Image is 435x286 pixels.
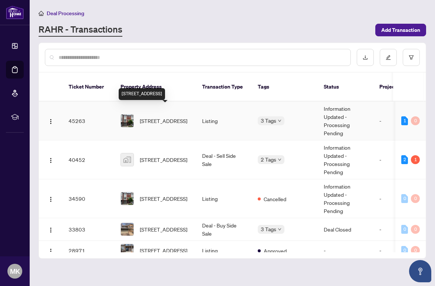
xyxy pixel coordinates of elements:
[411,116,420,125] div: 0
[48,157,54,163] img: Logo
[278,119,281,123] span: down
[63,102,115,140] td: 45263
[10,266,20,276] span: MK
[45,154,57,166] button: Logo
[373,73,418,102] th: Project Name
[119,88,165,100] div: [STREET_ADDRESS]
[121,192,134,205] img: thumbnail-img
[318,218,373,241] td: Deal Closed
[318,179,373,218] td: Information Updated - Processing Pending
[380,49,397,66] button: edit
[409,260,431,282] button: Open asap
[261,225,276,233] span: 3 Tags
[411,246,420,255] div: 0
[63,218,115,241] td: 33803
[121,114,134,127] img: thumbnail-img
[196,102,252,140] td: Listing
[39,11,44,16] span: home
[373,102,418,140] td: -
[373,179,418,218] td: -
[278,158,281,162] span: down
[318,241,373,260] td: -
[261,116,276,125] span: 3 Tags
[401,194,408,203] div: 0
[196,218,252,241] td: Deal - Buy Side Sale
[373,218,418,241] td: -
[47,10,84,17] span: Deal Processing
[45,245,57,256] button: Logo
[278,227,281,231] span: down
[6,6,24,19] img: logo
[63,179,115,218] td: 34590
[48,119,54,124] img: Logo
[403,49,420,66] button: filter
[401,116,408,125] div: 1
[140,246,187,255] span: [STREET_ADDRESS]
[373,140,418,179] td: -
[45,223,57,235] button: Logo
[196,73,252,102] th: Transaction Type
[121,244,134,257] img: thumbnail-img
[196,241,252,260] td: Listing
[381,24,420,36] span: Add Transaction
[375,24,426,36] button: Add Transaction
[373,241,418,260] td: -
[196,140,252,179] td: Deal - Sell Side Sale
[411,155,420,164] div: 1
[357,49,374,66] button: download
[140,156,187,164] span: [STREET_ADDRESS]
[140,194,187,203] span: [STREET_ADDRESS]
[401,155,408,164] div: 2
[45,193,57,204] button: Logo
[121,223,134,236] img: thumbnail-img
[318,140,373,179] td: Information Updated - Processing Pending
[48,227,54,233] img: Logo
[196,179,252,218] td: Listing
[409,55,414,60] span: filter
[386,55,391,60] span: edit
[48,248,54,254] img: Logo
[115,73,196,102] th: Property Address
[63,73,115,102] th: Ticket Number
[318,73,373,102] th: Status
[411,225,420,234] div: 0
[318,102,373,140] td: Information Updated - Processing Pending
[363,55,368,60] span: download
[411,194,420,203] div: 0
[48,196,54,202] img: Logo
[261,155,276,164] span: 2 Tags
[252,73,318,102] th: Tags
[264,247,287,255] span: Approved
[140,117,187,125] span: [STREET_ADDRESS]
[39,23,122,37] a: RAHR - Transactions
[401,225,408,234] div: 0
[63,140,115,179] td: 40452
[63,241,115,260] td: 28971
[121,153,134,166] img: thumbnail-img
[140,225,187,233] span: [STREET_ADDRESS]
[45,115,57,127] button: Logo
[264,195,286,203] span: Cancelled
[401,246,408,255] div: 0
